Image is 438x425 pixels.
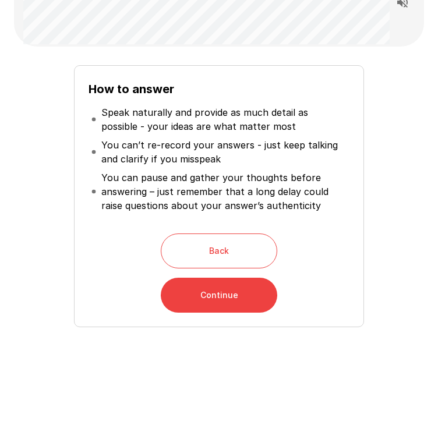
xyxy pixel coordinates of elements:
[101,105,347,133] p: Speak naturally and provide as much detail as possible - your ideas are what matter most
[161,233,277,268] button: Back
[89,82,174,96] b: How to answer
[101,171,347,212] p: You can pause and gather your thoughts before answering – just remember that a long delay could r...
[161,278,277,313] button: Continue
[101,138,347,166] p: You can’t re-record your answers - just keep talking and clarify if you misspeak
